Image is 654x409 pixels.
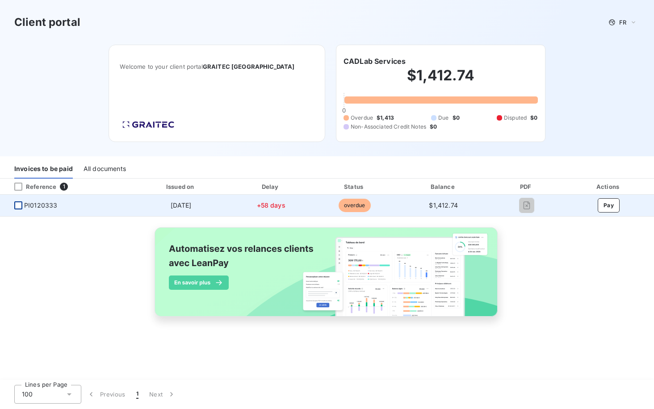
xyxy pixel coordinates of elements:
div: Status [314,182,395,191]
div: All documents [84,160,126,179]
h3: Client portal [14,14,80,30]
div: Reference [7,183,56,191]
span: 100 [22,390,33,399]
span: 1 [60,183,68,191]
img: banner [147,222,507,332]
span: $1,412.74 [429,201,457,209]
span: Non-Associated Credit Notes [351,123,426,131]
button: Pay [598,198,620,213]
div: Issued on [134,182,228,191]
span: 0 [342,107,346,114]
div: Invoices to be paid [14,160,73,179]
button: 1 [131,385,144,404]
div: Delay [232,182,310,191]
span: GRAITEC [GEOGRAPHIC_DATA] [203,63,295,70]
button: Previous [81,385,131,404]
span: 1 [136,390,138,399]
span: +58 days [257,201,285,209]
span: Welcome to your client portal [120,63,314,70]
span: FR [619,19,626,26]
span: [DATE] [171,201,192,209]
span: $0 [430,123,437,131]
span: $0 [530,114,537,122]
span: overdue [339,199,371,212]
div: Actions [565,182,652,191]
div: PDF [491,182,562,191]
span: PI0120333 [24,201,57,210]
img: Company logo [120,118,177,131]
span: $0 [453,114,460,122]
button: Next [144,385,181,404]
span: Disputed [504,114,527,122]
h2: $1,412.74 [344,67,538,93]
div: Balance [399,182,488,191]
span: $1,413 [377,114,394,122]
span: Due [438,114,449,122]
h6: CADLab Services [344,56,406,67]
span: Overdue [351,114,373,122]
